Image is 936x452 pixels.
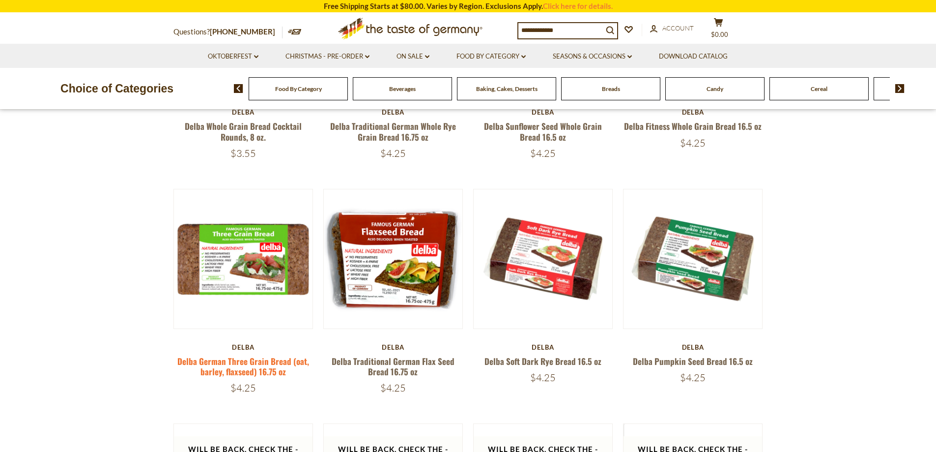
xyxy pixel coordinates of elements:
[330,120,456,143] a: Delba Traditional German Whole Rye Grain Bread 16.75 oz
[230,147,256,159] span: $3.55
[173,108,313,116] div: Delba
[473,343,613,351] div: Delba
[380,382,406,394] span: $4.25
[530,371,556,384] span: $4.25
[602,85,620,92] a: Breads
[530,147,556,159] span: $4.25
[484,355,601,367] a: Delba Soft Dark Rye Bread 16.5 oz
[230,382,256,394] span: $4.25
[624,120,762,132] a: Delba Fitness Whole Grain Bread 16.5 oz
[623,343,763,351] div: Delba
[173,343,313,351] div: Delba
[285,51,369,62] a: Christmas - PRE-ORDER
[707,85,723,92] a: Candy
[332,355,454,378] a: Delba Traditional German Flax Seed Bread 16.75 oz
[650,23,694,34] a: Account
[623,108,763,116] div: Delba
[476,85,538,92] a: Baking, Cakes, Desserts
[659,51,728,62] a: Download Catalog
[680,371,706,384] span: $4.25
[680,137,706,149] span: $4.25
[711,30,728,38] span: $0.00
[210,27,275,36] a: [PHONE_NUMBER]
[177,355,309,378] a: Delba German Three Grain Bread (oat, barley, flaxseed) 16.75 oz
[208,51,258,62] a: Oktoberfest
[456,51,526,62] a: Food By Category
[234,84,243,93] img: previous arrow
[543,1,613,10] a: Click here for details.
[662,24,694,32] span: Account
[484,120,602,143] a: Delba Sunflower Seed Whole Grain Bread 16.5 oz
[275,85,322,92] a: Food By Category
[174,189,313,329] img: Delba
[185,120,302,143] a: Delba Whole Grain Bread Cocktail Rounds, 8 oz.
[633,355,753,367] a: Delba Pumpkin Seed Bread 16.5 oz
[323,343,463,351] div: Delba
[811,85,827,92] a: Cereal
[704,18,734,42] button: $0.00
[474,189,613,329] img: Delba
[553,51,632,62] a: Seasons & Occasions
[397,51,429,62] a: On Sale
[324,189,463,329] img: Delba
[323,108,463,116] div: Delba
[473,108,613,116] div: Delba
[380,147,406,159] span: $4.25
[624,189,763,329] img: Delba
[173,26,283,38] p: Questions?
[895,84,905,93] img: next arrow
[389,85,416,92] a: Beverages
